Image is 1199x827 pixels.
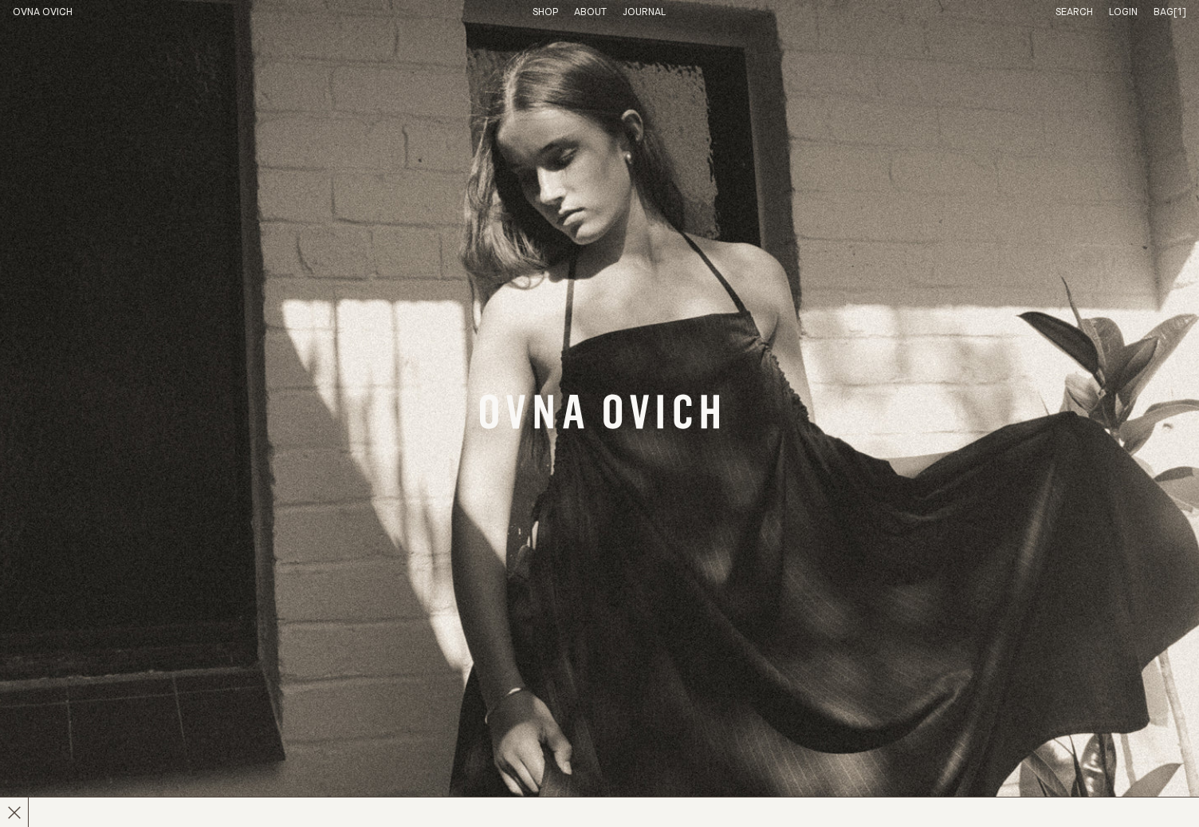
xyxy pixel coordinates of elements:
span: Bag [1154,7,1173,18]
a: Home [13,7,73,18]
a: Journal [623,7,666,18]
summary: About [574,6,607,20]
a: Search [1056,7,1093,18]
a: Login [1109,7,1138,18]
a: Shop [533,7,558,18]
a: Banner Link [480,394,719,434]
span: [1] [1173,7,1186,18]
